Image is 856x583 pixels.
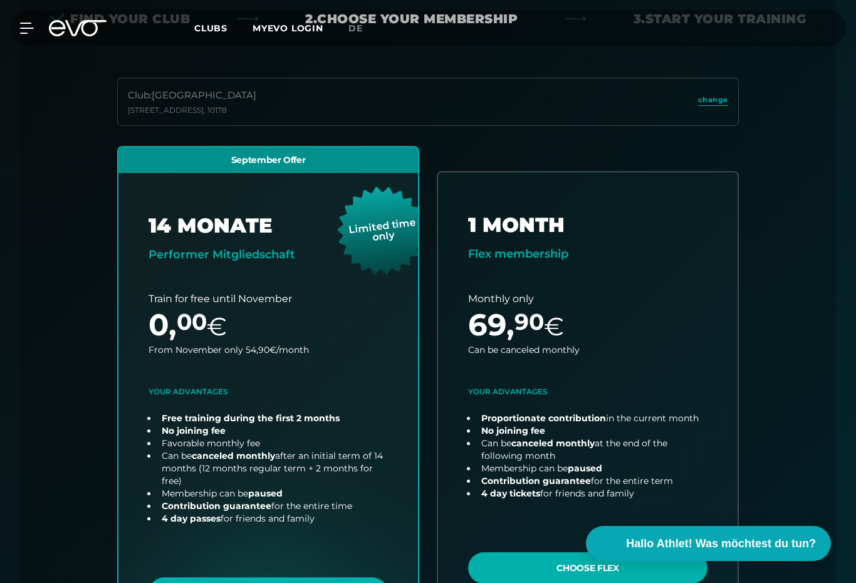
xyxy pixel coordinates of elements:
button: Hallo Athlet! Was möchtest du tun? [586,526,831,561]
span: de [348,23,363,34]
span: Hallo Athlet! Was möchtest du tun? [626,535,816,552]
span: change [698,95,728,105]
div: [STREET_ADDRESS] , 10178 [128,105,256,115]
div: Club : [GEOGRAPHIC_DATA] [128,88,256,103]
a: MYEVO LOGIN [253,23,323,34]
a: de [348,21,378,36]
a: change [698,95,728,109]
span: Clubs [194,23,227,34]
a: Clubs [194,22,253,34]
